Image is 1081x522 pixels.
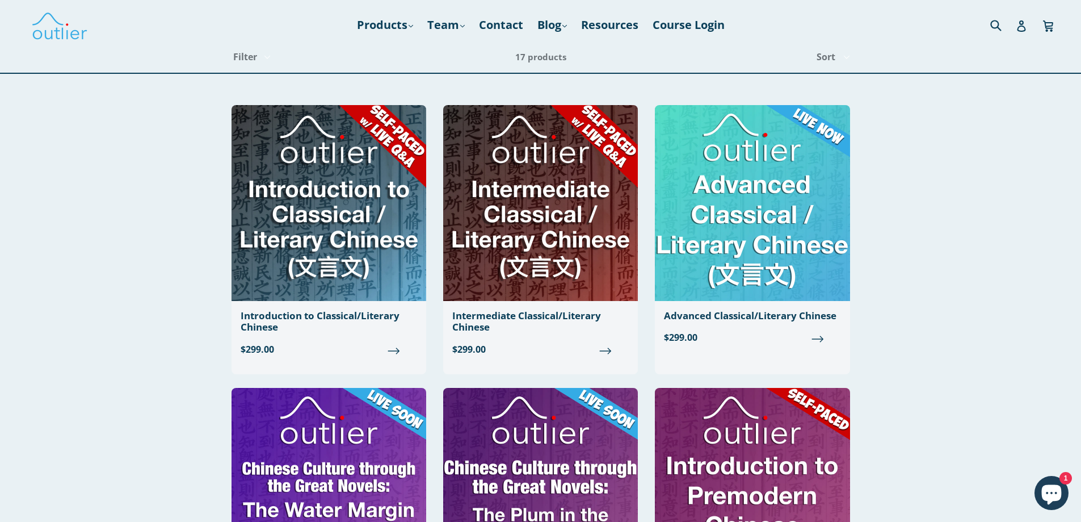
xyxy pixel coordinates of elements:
[232,105,426,365] a: Introduction to Classical/Literary Chinese $299.00
[532,15,573,35] a: Blog
[452,343,629,356] span: $299.00
[443,105,638,365] a: Intermediate Classical/Literary Chinese $299.00
[452,310,629,333] div: Intermediate Classical/Literary Chinese
[575,15,644,35] a: Resources
[987,13,1019,36] input: Search
[31,9,88,41] img: Outlier Linguistics
[443,105,638,301] img: Intermediate Classical/Literary Chinese
[655,105,849,353] a: Advanced Classical/Literary Chinese $299.00
[1031,476,1072,513] inbox-online-store-chat: Shopify online store chat
[351,15,419,35] a: Products
[647,15,730,35] a: Course Login
[241,310,417,333] div: Introduction to Classical/Literary Chinese
[422,15,470,35] a: Team
[241,343,417,356] span: $299.00
[232,105,426,301] img: Introduction to Classical/Literary Chinese
[664,331,840,344] span: $299.00
[655,105,849,301] img: Advanced Classical/Literary Chinese
[515,51,566,62] span: 17 products
[664,310,840,321] div: Advanced Classical/Literary Chinese
[473,15,529,35] a: Contact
